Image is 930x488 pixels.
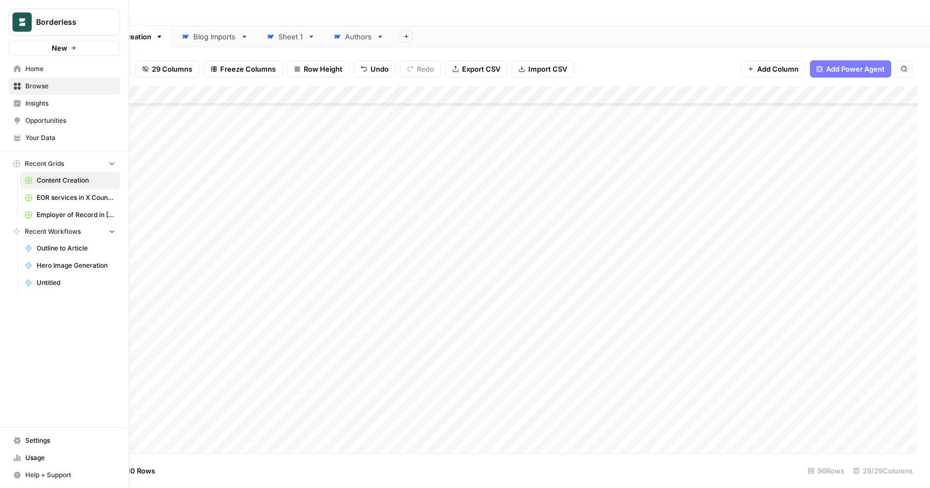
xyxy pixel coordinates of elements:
span: Export CSV [462,64,500,74]
span: Recent Workflows [25,227,81,236]
span: Settings [25,436,115,445]
a: Browse [9,78,120,95]
button: Add Power Agent [810,60,891,78]
div: Blog Imports [193,31,236,42]
span: Opportunities [25,116,115,126]
a: Sheet 1 [257,26,324,47]
div: 96 Rows [803,462,849,479]
div: Sheet 1 [278,31,303,42]
span: Add Column [757,64,799,74]
img: Borderless Logo [12,12,32,32]
a: Employer of Record in [Country] Pages [20,206,120,224]
div: Authors [345,31,372,42]
button: Workspace: Borderless [9,9,120,36]
span: Add 10 Rows [112,465,155,476]
span: Content Creation [37,176,115,185]
button: Export CSV [445,60,507,78]
button: New [9,40,120,56]
div: 29/29 Columns [849,462,917,479]
a: Usage [9,449,120,466]
a: Opportunities [9,112,120,129]
span: Help + Support [25,470,115,480]
a: EOR services in X Country [20,189,120,206]
a: Hero Image Generation [20,257,120,274]
span: Hero Image Generation [37,261,115,270]
span: EOR services in X Country [37,193,115,203]
span: Browse [25,81,115,91]
span: Home [25,64,115,74]
a: Outline to Article [20,240,120,257]
span: Recent Grids [25,159,64,169]
button: Recent Grids [9,156,120,172]
span: Untitled [37,278,115,288]
span: 29 Columns [152,64,192,74]
a: Authors [324,26,393,47]
a: Blog Imports [172,26,257,47]
button: Add Column [740,60,806,78]
span: Undo [370,64,389,74]
span: Usage [25,453,115,463]
a: Settings [9,432,120,449]
button: Import CSV [512,60,574,78]
button: Freeze Columns [204,60,283,78]
button: 29 Columns [135,60,199,78]
span: Freeze Columns [220,64,276,74]
span: New [52,43,67,53]
span: Outline to Article [37,243,115,253]
a: Home [9,60,120,78]
span: Import CSV [528,64,567,74]
a: Content Creation [20,172,120,189]
span: Add Power Agent [826,64,885,74]
button: Undo [354,60,396,78]
button: Recent Workflows [9,224,120,240]
button: Redo [400,60,441,78]
span: Borderless [36,17,101,27]
span: Redo [417,64,434,74]
span: Row Height [304,64,342,74]
a: Untitled [20,274,120,291]
button: Row Height [287,60,349,78]
span: Employer of Record in [Country] Pages [37,210,115,220]
a: Insights [9,95,120,112]
button: Help + Support [9,466,120,484]
span: Your Data [25,133,115,143]
a: Your Data [9,129,120,147]
span: Insights [25,99,115,108]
